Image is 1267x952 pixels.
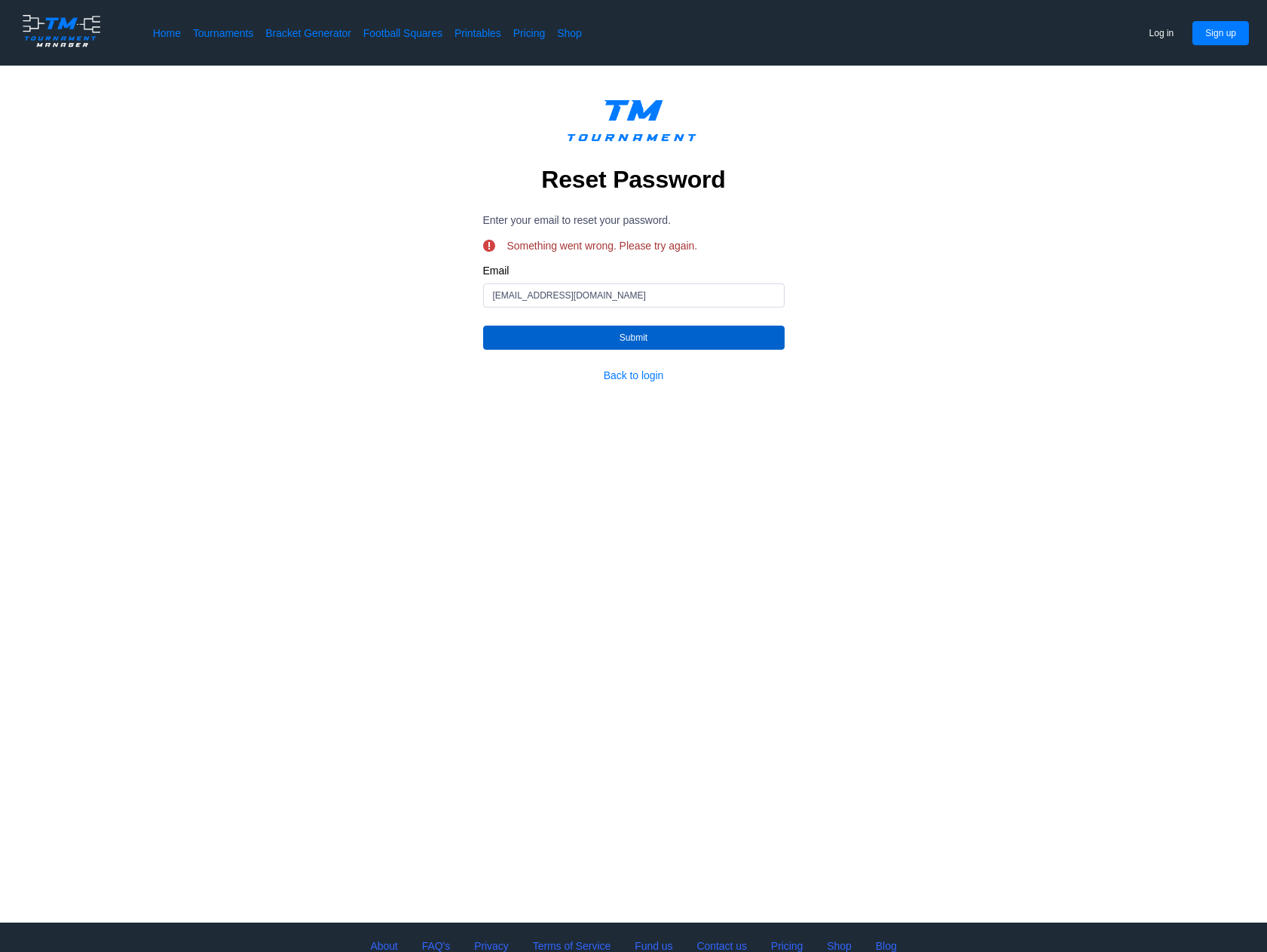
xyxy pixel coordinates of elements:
a: Shop [557,26,582,41]
a: Printables [454,26,501,41]
img: logo.ffa97a18e3bf2c7d.png [18,12,105,50]
label: Email [483,264,785,277]
button: Log in [1137,21,1187,45]
h2: Reset Password [541,164,725,194]
button: Submit [483,326,785,350]
a: Football Squares [363,26,442,41]
a: Bracket Generator [265,26,351,41]
button: Sign up [1192,21,1249,45]
img: logo.ffa97a18e3bf2c7d.png [555,90,712,158]
a: Tournaments [193,26,253,41]
span: Enter your email to reset your password. [483,213,785,228]
span: Something went wrong. Please try again. [507,240,698,251]
a: Back to login [604,368,664,383]
a: Pricing [513,26,545,41]
a: Home [153,26,181,41]
input: email [483,283,785,308]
